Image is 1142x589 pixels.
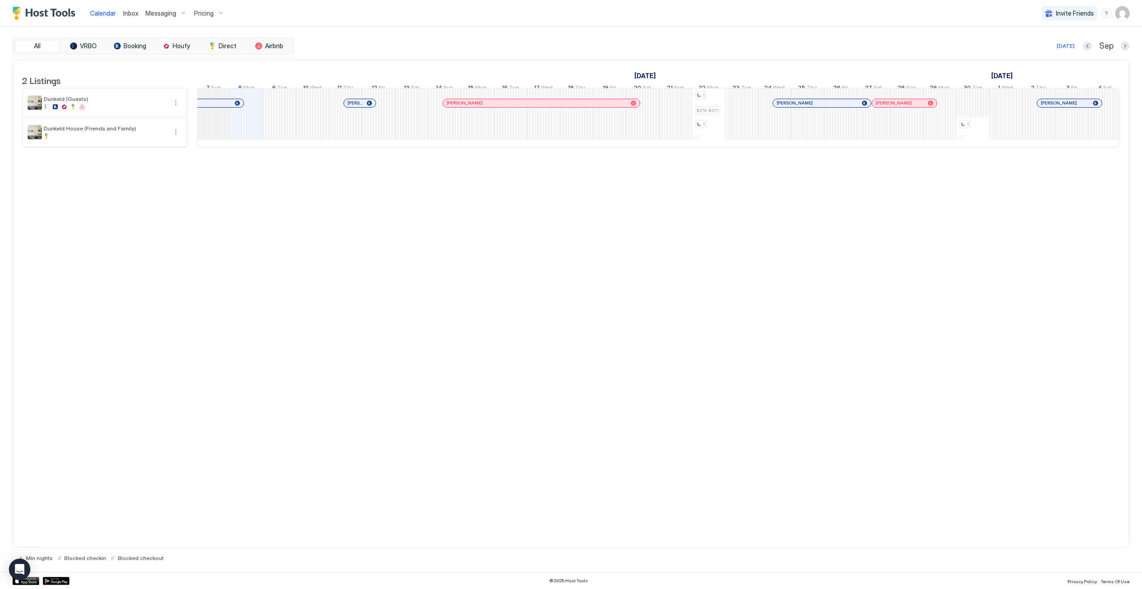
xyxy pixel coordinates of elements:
[703,92,705,98] span: 1
[568,84,574,93] span: 18
[468,84,474,93] span: 15
[61,40,106,52] button: VRBO
[475,84,487,93] span: Mon
[1041,100,1077,106] span: [PERSON_NAME]
[796,82,819,95] a: September 25, 2025
[1096,82,1114,95] a: October 4, 2025
[961,82,984,95] a: September 30, 2025
[170,97,181,108] button: More options
[28,125,42,139] div: listing image
[741,84,751,93] span: Tue
[123,8,138,18] a: Inbox
[204,82,223,95] a: September 7, 2025
[310,84,322,93] span: Wed
[118,555,164,561] span: Blocked checkout
[842,84,848,93] span: Fri
[277,84,287,93] span: Tue
[696,137,698,143] span: -
[90,8,116,18] a: Calendar
[634,84,641,93] span: 20
[243,84,255,93] span: Mon
[434,82,455,95] a: September 14, 2025
[466,82,489,95] a: September 15, 2025
[1121,42,1130,50] button: Next month
[1064,82,1080,95] a: October 3, 2025
[43,577,70,585] a: Google Play Store
[964,84,971,93] span: 30
[379,84,385,93] span: Fri
[335,82,356,95] a: September 11, 2025
[532,82,555,95] a: September 17, 2025
[337,84,342,93] span: 11
[1055,41,1076,51] button: [DATE]
[996,82,1015,95] a: October 1, 2025
[575,84,585,93] span: Thu
[1083,42,1092,50] button: Previous month
[1103,84,1112,93] span: Sat
[500,82,521,95] a: September 16, 2025
[549,578,588,584] span: © 2025 Host Tools
[64,555,106,561] span: Blocked checkin
[123,9,138,17] span: Inbox
[1036,84,1046,93] span: Thu
[194,9,214,17] span: Pricing
[372,84,377,93] span: 12
[272,84,276,93] span: 9
[603,84,608,93] span: 19
[1029,82,1048,95] a: October 2, 2025
[833,84,840,93] span: 26
[600,82,618,95] a: September 19, 2025
[1071,84,1077,93] span: Fri
[534,84,540,93] span: 17
[170,127,181,138] div: menu
[443,84,453,93] span: Sun
[895,82,918,95] a: September 28, 2025
[1068,579,1097,584] span: Privacy Policy
[447,100,483,106] span: [PERSON_NAME]
[1098,84,1102,93] span: 4
[369,82,387,95] a: September 12, 2025
[773,84,785,93] span: Wed
[12,38,294,54] div: tab-group
[411,84,419,93] span: Sat
[696,108,718,113] span: $276-$371
[699,84,706,93] span: 22
[566,82,588,95] a: September 18, 2025
[219,42,236,50] span: Direct
[15,40,59,52] button: All
[541,84,553,93] span: Wed
[12,7,79,20] div: Host Tools Logo
[26,555,53,561] span: Min nights
[642,84,651,93] span: Sat
[807,84,817,93] span: Thu
[665,82,686,95] a: September 21, 2025
[124,42,146,50] span: Booking
[998,84,1000,93] span: 1
[1066,84,1070,93] span: 3
[22,73,61,87] span: 2 Listings
[1101,8,1112,19] div: menu
[906,84,916,93] span: Sun
[1057,42,1075,50] div: [DATE]
[1068,576,1097,585] a: Privacy Policy
[1101,576,1130,585] a: Terms Of Use
[831,82,850,95] a: September 26, 2025
[34,42,41,50] span: All
[238,84,242,93] span: 8
[436,84,442,93] span: 14
[28,96,42,110] div: listing image
[960,137,962,143] span: -
[211,84,221,93] span: Sun
[80,42,97,50] span: VRBO
[927,82,952,95] a: September 29, 2025
[989,69,1015,82] a: October 1, 2025
[898,84,905,93] span: 28
[44,125,167,132] span: Dunkeld House (Friends and Family)
[764,84,772,93] span: 24
[674,84,684,93] span: Sun
[206,84,210,93] span: 7
[170,97,181,108] div: menu
[873,84,882,93] span: Sat
[265,42,283,50] span: Airbnb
